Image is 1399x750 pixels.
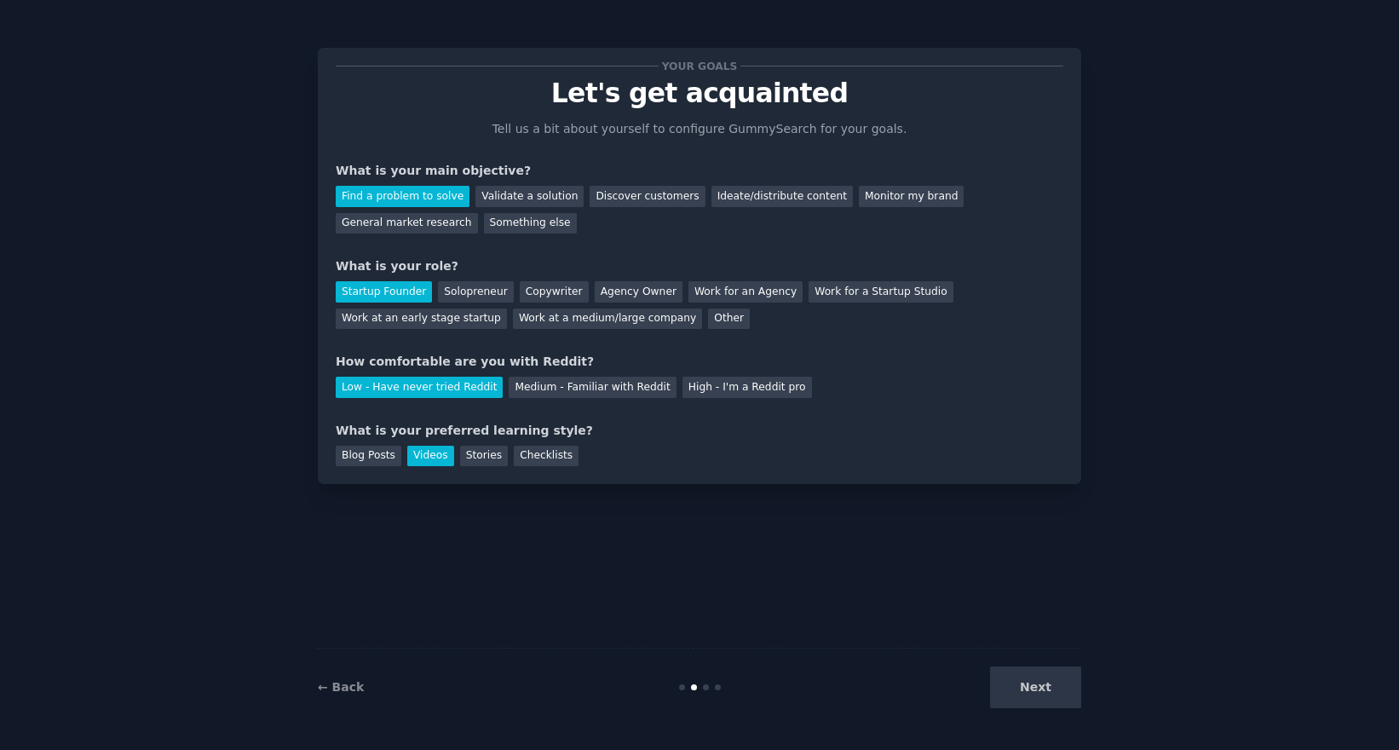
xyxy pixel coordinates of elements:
div: Checklists [514,446,579,467]
div: Startup Founder [336,281,432,303]
div: Work at an early stage startup [336,309,507,330]
div: General market research [336,213,478,234]
div: What is your main objective? [336,162,1063,180]
div: Blog Posts [336,446,401,467]
div: Low - Have never tried Reddit [336,377,503,398]
div: Monitor my brand [859,186,964,207]
p: Let's get acquainted [336,78,1063,108]
div: Agency Owner [595,281,682,303]
div: What is your preferred learning style? [336,422,1063,440]
div: Work at a medium/large company [513,309,702,330]
div: Ideate/distribute content [711,186,853,207]
div: Find a problem to solve [336,186,469,207]
div: Stories [460,446,508,467]
div: High - I'm a Reddit pro [682,377,812,398]
div: Solopreneur [438,281,513,303]
div: Discover customers [590,186,705,207]
p: Tell us a bit about yourself to configure GummySearch for your goals. [485,120,914,138]
div: Validate a solution [475,186,584,207]
div: Something else [484,213,577,234]
div: Videos [407,446,454,467]
div: How comfortable are you with Reddit? [336,353,1063,371]
div: Copywriter [520,281,589,303]
div: Other [708,309,750,330]
a: ← Back [318,680,364,694]
div: What is your role? [336,257,1063,275]
div: Work for an Agency [688,281,803,303]
div: Work for a Startup Studio [809,281,953,303]
span: Your goals [659,57,740,75]
div: Medium - Familiar with Reddit [509,377,676,398]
